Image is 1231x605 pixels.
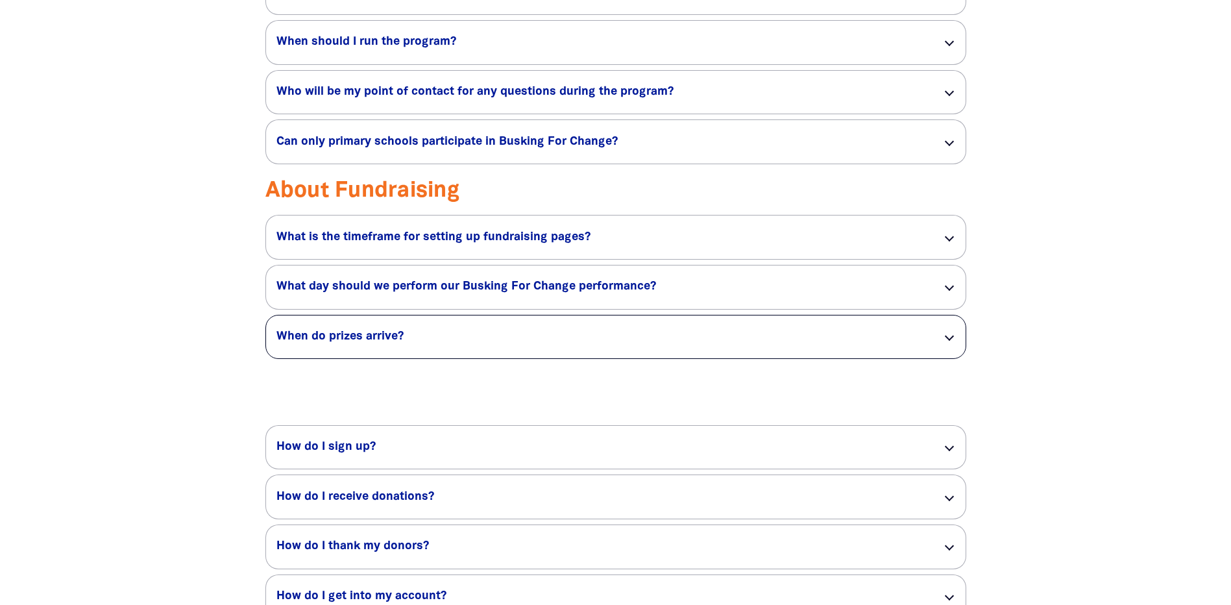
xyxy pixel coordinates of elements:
[276,34,921,50] h5: When should I run the program?
[276,230,921,245] h5: What is the timeframe for setting up fundraising pages?
[276,279,921,295] h5: What day should we perform our Busking For Change performance?
[276,489,921,505] h5: How do I receive donations?
[276,329,921,345] h5: When do prizes arrive?
[265,181,460,201] span: About Fundraising
[276,439,921,455] h5: How do I sign up?
[276,134,921,150] h5: Can only primary schools participate in Busking For Change?
[276,589,921,604] h5: How do I get into my account?
[276,539,921,554] h5: How do I thank my donors?
[276,84,921,100] h5: Who will be my point of contact for any questions during the program?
